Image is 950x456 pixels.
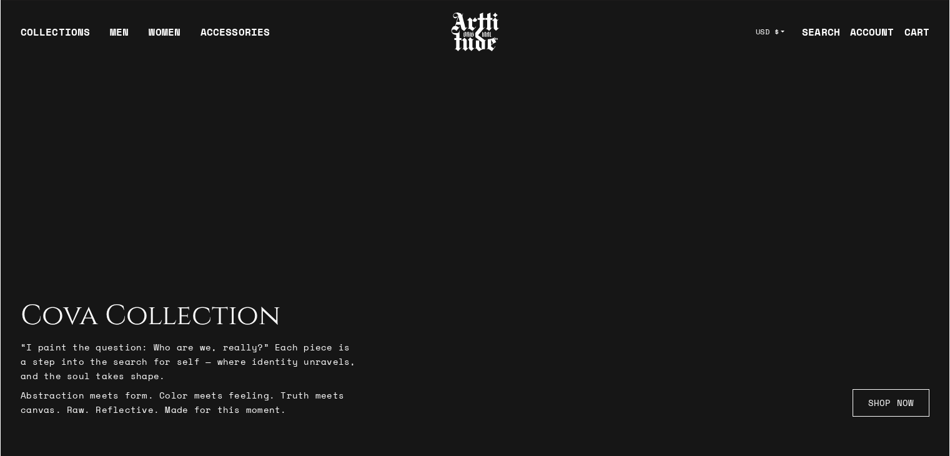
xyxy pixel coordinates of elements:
[149,24,181,49] a: WOMEN
[110,24,129,49] a: MEN
[792,19,840,44] a: SEARCH
[894,19,929,44] a: Open cart
[200,24,270,49] div: ACCESSORIES
[904,24,929,39] div: CART
[21,340,358,383] p: “I paint the question: Who are we, really?” Each piece is a step into the search for self — where...
[840,19,894,44] a: ACCOUNT
[853,389,929,417] a: SHOP NOW
[21,388,358,417] p: Abstraction meets form. Color meets feeling. Truth meets canvas. Raw. Reflective. Made for this m...
[450,11,500,53] img: Arttitude
[11,24,280,49] ul: Main navigation
[756,27,779,37] span: USD $
[21,24,90,49] div: COLLECTIONS
[748,18,793,46] button: USD $
[21,300,358,332] h2: Cova Collection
